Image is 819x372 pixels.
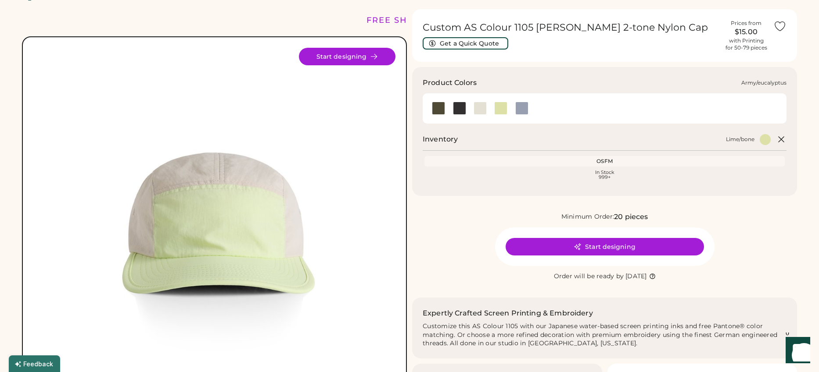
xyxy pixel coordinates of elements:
h3: Product Colors [423,78,477,88]
button: Start designing [299,48,395,65]
button: Start designing [506,238,704,255]
iframe: Front Chat [777,333,815,370]
div: Minimum Order: [561,213,614,221]
div: 20 pieces [614,212,648,222]
div: Prices from [731,20,762,27]
h2: Expertly Crafted Screen Printing & Embroidery [423,308,593,319]
button: Get a Quick Quote [423,37,508,50]
div: OSFM [426,158,783,165]
div: $15.00 [724,27,768,37]
div: In Stock 999+ [426,170,783,180]
div: Customize this AS Colour 1105 with our Japanese water-based screen printing inks and free Pantone... [423,322,787,348]
div: [DATE] [625,272,647,281]
div: with Printing for 50-79 pieces [726,37,767,51]
h2: Inventory [423,134,458,145]
div: Lime/bone [726,136,754,143]
div: FREE SHIPPING [366,14,442,26]
div: Order will be ready by [554,272,624,281]
h1: Custom AS Colour 1105 [PERSON_NAME] 2-tone Nylon Cap [423,21,719,34]
div: Army/eucalyptus [741,79,787,86]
